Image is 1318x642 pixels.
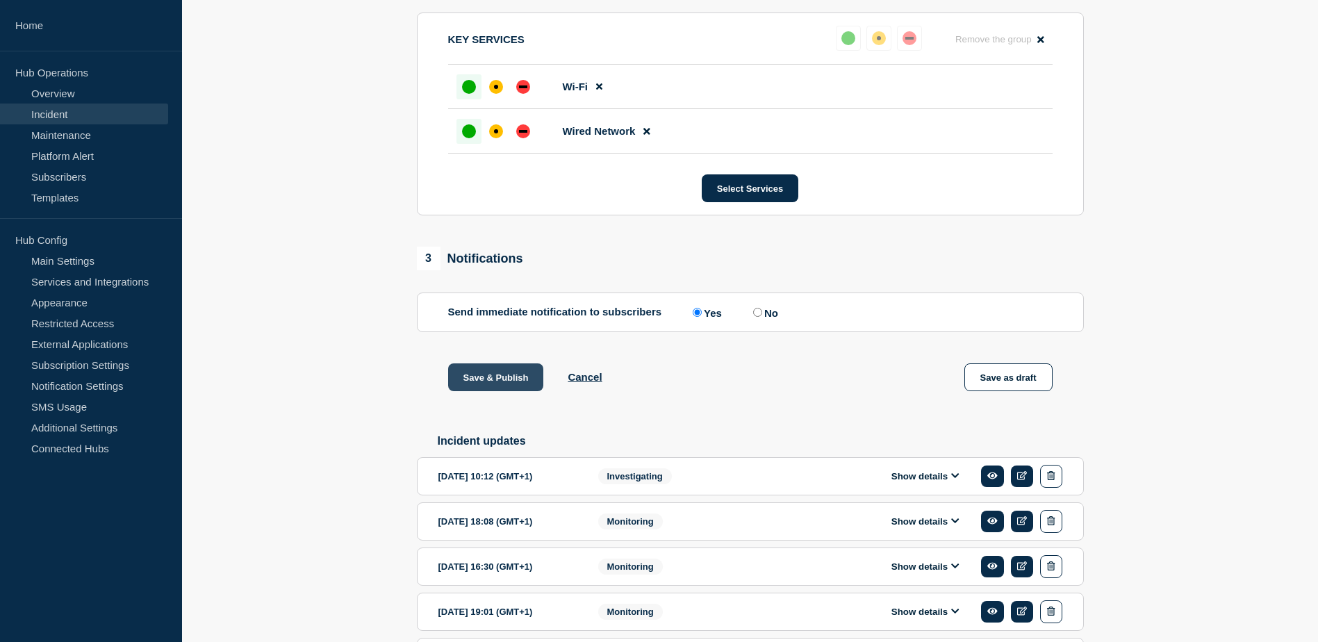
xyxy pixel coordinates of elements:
[563,125,636,137] span: Wired Network
[887,516,964,527] button: Show details
[887,470,964,482] button: Show details
[462,124,476,138] div: up
[438,510,577,533] div: [DATE] 18:08 (GMT+1)
[887,561,964,573] button: Show details
[702,174,798,202] button: Select Services
[438,465,577,488] div: [DATE] 10:12 (GMT+1)
[462,80,476,94] div: up
[947,26,1053,53] button: Remove the group
[489,124,503,138] div: affected
[841,31,855,45] div: up
[438,555,577,578] div: [DATE] 16:30 (GMT+1)
[872,31,886,45] div: affected
[753,308,762,317] input: No
[887,606,964,618] button: Show details
[866,26,891,51] button: affected
[598,513,663,529] span: Monitoring
[955,34,1032,44] span: Remove the group
[903,31,916,45] div: down
[448,363,544,391] button: Save & Publish
[693,308,702,317] input: Yes
[964,363,1053,391] button: Save as draft
[438,600,577,623] div: [DATE] 19:01 (GMT+1)
[438,435,1084,447] h2: Incident updates
[417,247,440,270] span: 3
[489,80,503,94] div: affected
[598,559,663,575] span: Monitoring
[516,124,530,138] div: down
[568,371,602,383] button: Cancel
[598,468,672,484] span: Investigating
[750,306,778,319] label: No
[836,26,861,51] button: up
[448,306,662,319] p: Send immediate notification to subscribers
[448,306,1053,319] div: Send immediate notification to subscribers
[448,33,525,45] p: KEY SERVICES
[689,306,722,319] label: Yes
[417,247,523,270] div: Notifications
[897,26,922,51] button: down
[563,81,588,92] span: Wi-Fi
[598,604,663,620] span: Monitoring
[516,80,530,94] div: down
